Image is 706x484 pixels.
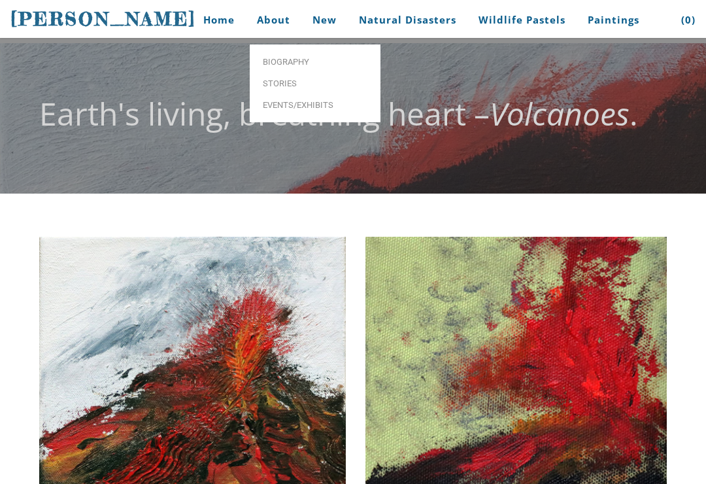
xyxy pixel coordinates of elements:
a: [PERSON_NAME] [10,7,196,31]
a: New [303,5,346,35]
a: About [247,5,300,35]
a: Biography [250,51,380,73]
font: Earth's living, breathing heart – . [39,92,638,135]
a: Paintings [578,5,649,35]
a: Events/Exhibits [250,94,380,116]
span: Stories [263,79,367,88]
a: Stories [250,73,380,94]
span: Biography [263,58,367,66]
a: Wildlife Pastels [469,5,575,35]
span: 0 [685,13,692,26]
a: Home [184,5,244,35]
em: Volcanoes [490,92,630,135]
span: [PERSON_NAME] [10,8,196,30]
span: Events/Exhibits [263,101,367,109]
a: Natural Disasters [349,5,466,35]
a: (0) [671,5,696,35]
